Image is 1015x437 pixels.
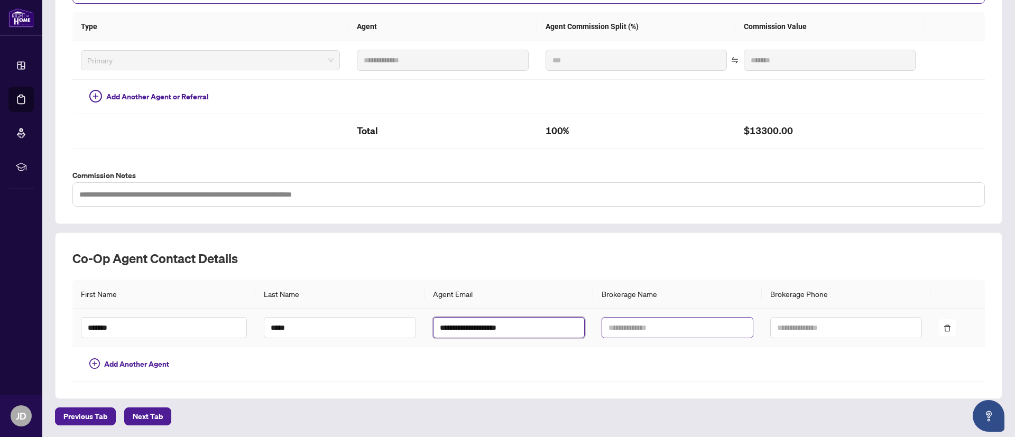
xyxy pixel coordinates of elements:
th: Last Name [255,280,424,309]
span: JD [16,408,26,423]
span: delete [944,324,951,332]
th: Type [72,12,348,41]
th: Agent Email [425,280,593,309]
span: Primary [87,52,334,68]
img: logo [8,8,34,27]
h2: $13300.00 [744,123,916,140]
th: Brokerage Name [593,280,762,309]
span: Add Another Agent [104,358,169,370]
label: Commission Notes [72,170,985,181]
span: Next Tab [133,408,163,425]
span: Previous Tab [63,408,107,425]
th: Commission Value [735,12,924,41]
th: Agent Commission Split (%) [537,12,735,41]
span: plus-circle [89,90,102,103]
button: Previous Tab [55,407,116,425]
h2: Total [357,123,529,140]
th: First Name [72,280,255,309]
button: Open asap [973,400,1004,432]
span: plus-circle [89,358,100,369]
span: swap [731,57,739,64]
button: Add Another Agent or Referral [81,88,217,105]
th: Brokerage Phone [762,280,930,309]
button: Add Another Agent [81,356,178,373]
h2: Co-op Agent Contact Details [72,250,985,267]
h2: 100% [546,123,727,140]
button: Next Tab [124,407,171,425]
th: Agent [348,12,537,41]
span: Add Another Agent or Referral [106,91,209,103]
